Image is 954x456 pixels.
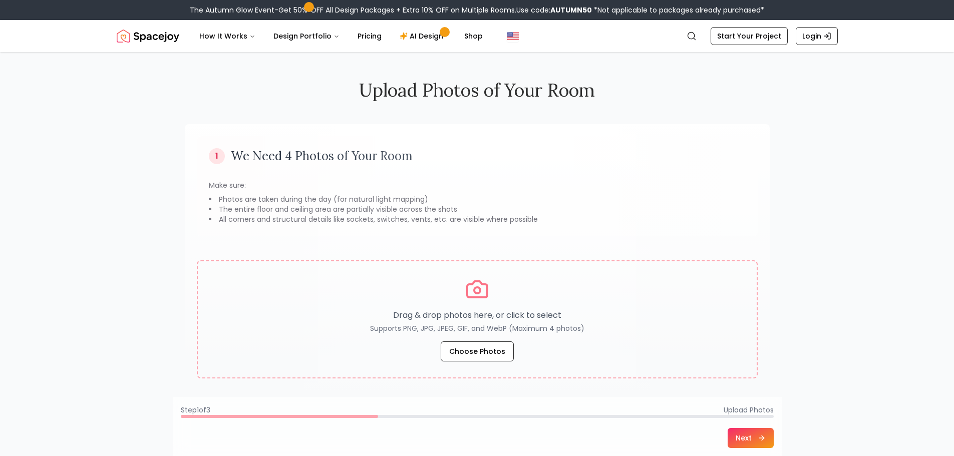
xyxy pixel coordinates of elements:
button: Choose Photos [441,341,514,361]
button: Next [728,428,774,448]
a: Spacejoy [117,26,179,46]
a: Shop [456,26,491,46]
b: AUTUMN50 [550,5,592,15]
span: Step 1 of 3 [181,405,210,415]
a: AI Design [392,26,454,46]
img: United States [507,30,519,42]
p: Make sure: [209,180,746,190]
li: Photos are taken during the day (for natural light mapping) [209,194,746,204]
button: How It Works [191,26,263,46]
a: Login [796,27,838,45]
li: All corners and structural details like sockets, switches, vents, etc. are visible where possible [209,214,746,224]
h2: Upload Photos of Your Room [185,80,770,100]
h3: We Need 4 Photos of Your Room [231,148,413,164]
span: Upload Photos [724,405,774,415]
a: Pricing [350,26,390,46]
p: Supports PNG, JPG, JPEG, GIF, and WebP (Maximum 4 photos) [370,323,584,333]
li: The entire floor and ceiling area are partially visible across the shots [209,204,746,214]
nav: Main [191,26,491,46]
span: *Not applicable to packages already purchased* [592,5,764,15]
div: 1 [209,148,225,164]
span: Use code: [516,5,592,15]
button: Design Portfolio [265,26,348,46]
a: Start Your Project [711,27,788,45]
p: Drag & drop photos here, or click to select [370,309,584,321]
nav: Global [117,20,838,52]
img: Spacejoy Logo [117,26,179,46]
div: The Autumn Glow Event-Get 50% OFF All Design Packages + Extra 10% OFF on Multiple Rooms. [190,5,764,15]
